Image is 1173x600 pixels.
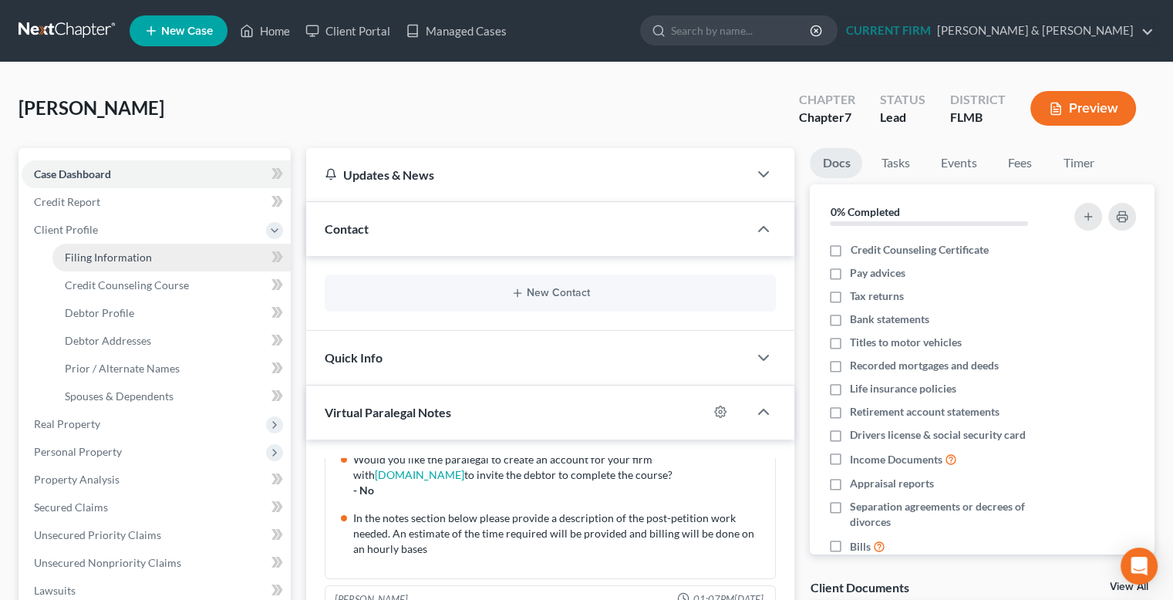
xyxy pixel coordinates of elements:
[671,16,812,45] input: Search by name...
[22,160,291,188] a: Case Dashboard
[161,25,213,37] span: New Case
[65,278,189,292] span: Credit Counseling Course
[34,445,122,458] span: Personal Property
[398,17,514,45] a: Managed Cases
[52,244,291,271] a: Filing Information
[52,271,291,299] a: Credit Counseling Course
[799,91,855,109] div: Chapter
[850,452,942,467] span: Income Documents
[34,528,161,541] span: Unsecured Priority Claims
[850,539,871,554] span: Bills
[950,91,1006,109] div: District
[850,381,956,396] span: Life insurance policies
[325,405,451,420] span: Virtual Paralegal Notes
[810,148,862,178] a: Docs
[22,188,291,216] a: Credit Report
[52,355,291,383] a: Prior / Alternate Names
[868,148,922,178] a: Tasks
[34,167,111,180] span: Case Dashboard
[928,148,989,178] a: Events
[353,483,766,498] div: - No
[880,91,925,109] div: Status
[1110,581,1148,592] a: View All
[232,17,298,45] a: Home
[1121,548,1158,585] div: Open Intercom Messenger
[65,334,151,347] span: Debtor Addresses
[850,476,934,491] span: Appraisal reports
[52,383,291,410] a: Spouses & Dependents
[52,299,291,327] a: Debtor Profile
[34,556,181,569] span: Unsecured Nonpriority Claims
[34,473,120,486] span: Property Analysis
[850,265,905,281] span: Pay advices
[850,358,999,373] span: Recorded mortgages and deeds
[850,499,1055,530] span: Separation agreements or decrees of divorces
[830,205,899,218] strong: 0% Completed
[850,404,999,420] span: Retirement account statements
[22,549,291,577] a: Unsecured Nonpriority Claims
[19,96,164,119] span: [PERSON_NAME]
[353,511,766,557] div: In the notes section below please provide a description of the post-petition work needed. An esti...
[22,521,291,549] a: Unsecured Priority Claims
[34,501,108,514] span: Secured Claims
[850,312,929,327] span: Bank statements
[325,167,730,183] div: Updates & News
[298,17,398,45] a: Client Portal
[850,288,904,304] span: Tax returns
[22,494,291,521] a: Secured Claims
[1030,91,1136,126] button: Preview
[65,389,174,403] span: Spouses & Dependents
[846,23,931,37] strong: CURRENT FIRM
[850,427,1026,443] span: Drivers license & social security card
[65,306,134,319] span: Debtor Profile
[1050,148,1106,178] a: Timer
[950,109,1006,126] div: FLMB
[850,242,988,258] span: Credit Counseling Certificate
[22,466,291,494] a: Property Analysis
[34,223,98,236] span: Client Profile
[52,327,291,355] a: Debtor Addresses
[375,468,464,481] a: [DOMAIN_NAME]
[325,350,383,365] span: Quick Info
[799,109,855,126] div: Chapter
[65,362,180,375] span: Prior / Alternate Names
[844,110,851,124] span: 7
[995,148,1044,178] a: Fees
[325,221,369,236] span: Contact
[65,251,152,264] span: Filing Information
[810,579,908,595] div: Client Documents
[34,584,76,597] span: Lawsuits
[880,109,925,126] div: Lead
[337,287,763,299] button: New Contact
[34,417,100,430] span: Real Property
[838,17,1154,45] a: CURRENT FIRM[PERSON_NAME] & [PERSON_NAME]
[353,452,766,483] div: Would you like the paralegal to create an account for your firm with to invite the debtor to comp...
[34,195,100,208] span: Credit Report
[850,335,962,350] span: Titles to motor vehicles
